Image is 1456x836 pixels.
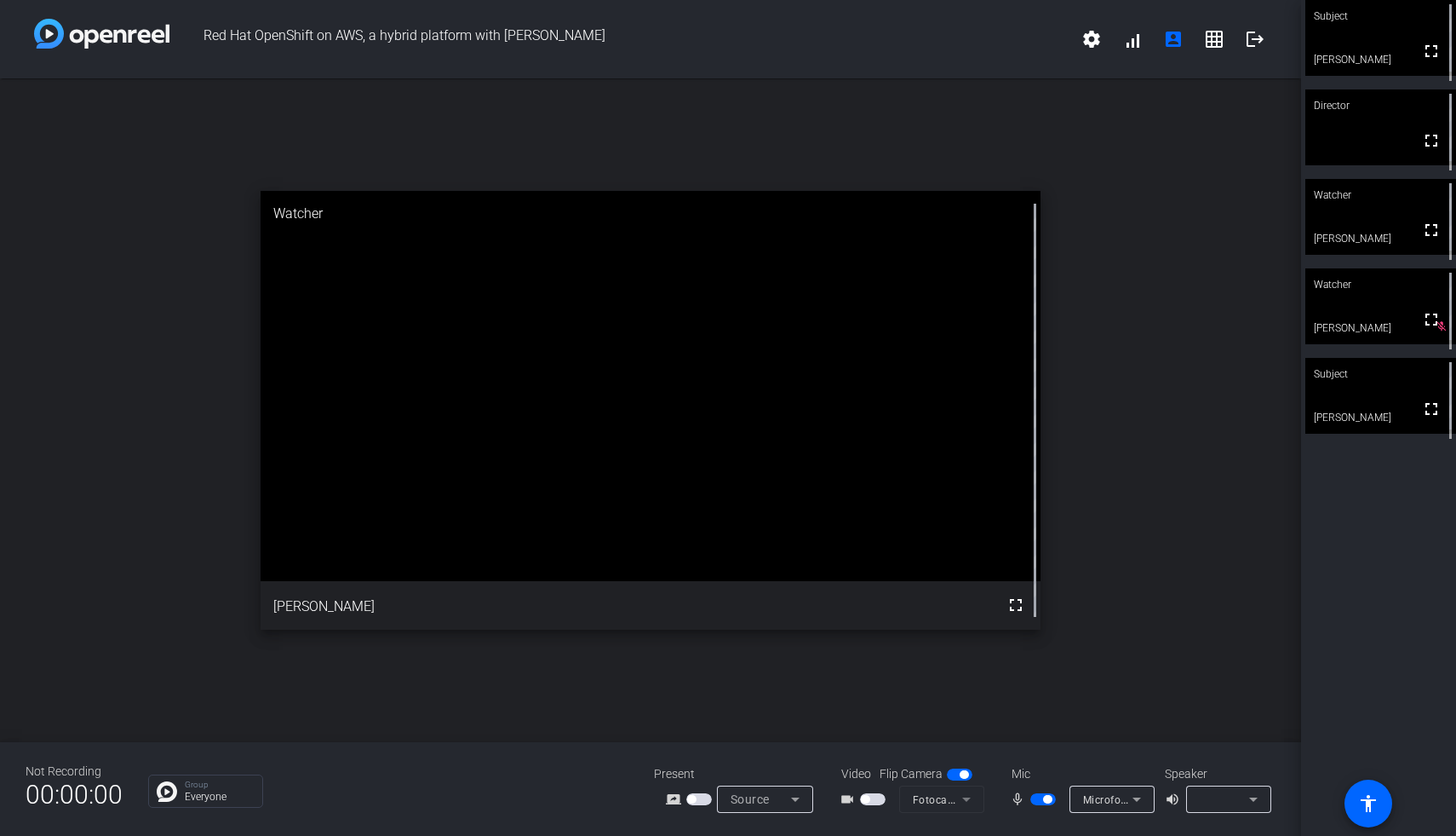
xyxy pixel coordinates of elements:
[1204,29,1224,49] mat-icon: grid_on
[1305,89,1456,122] div: Director
[1305,179,1456,211] div: Watcher
[185,792,254,802] p: Everyone
[1421,130,1442,151] mat-icon: fullscreen
[261,191,1041,237] div: Watcher
[1305,358,1456,390] div: Subject
[995,765,1165,783] div: Mic
[185,781,254,789] p: Group
[1305,268,1456,301] div: Watcher
[666,789,686,810] mat-icon: screen_share_outline
[1358,793,1379,814] mat-icon: accessibility
[1006,595,1026,615] mat-icon: fullscreen
[840,789,860,810] mat-icon: videocam_outline
[26,774,123,816] span: 00:00:00
[1112,19,1153,60] button: signal_cellular_alt
[1245,29,1265,49] mat-icon: logout
[1421,309,1442,330] mat-icon: fullscreen
[731,793,770,806] span: Source
[169,19,1071,60] span: Red Hat OpenShift on AWS, a hybrid platform with [PERSON_NAME]
[1083,793,1245,806] span: Microfono MacBook Air (Built-in)
[1421,41,1442,61] mat-icon: fullscreen
[654,765,824,783] div: Present
[1421,220,1442,240] mat-icon: fullscreen
[1421,399,1442,419] mat-icon: fullscreen
[1081,29,1102,49] mat-icon: settings
[1165,765,1267,783] div: Speaker
[1165,789,1185,810] mat-icon: volume_up
[1010,789,1030,810] mat-icon: mic_none
[157,781,177,802] img: Chat Icon
[880,765,943,783] span: Flip Camera
[1163,29,1184,49] mat-icon: account_box
[26,763,123,781] div: Not Recording
[34,19,169,49] img: white-gradient.svg
[841,765,871,783] span: Video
